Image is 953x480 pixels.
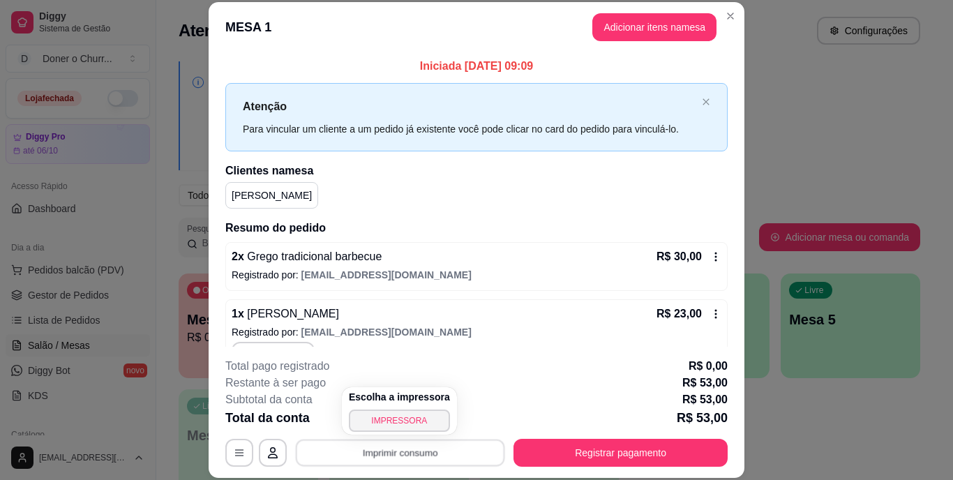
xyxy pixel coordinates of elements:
p: Iniciada [DATE] 09:09 [225,58,728,75]
p: Total da conta [225,408,310,428]
p: R$ 53,00 [677,408,728,428]
p: R$ 30,00 [656,248,702,265]
p: 1 x [232,306,339,322]
span: close [702,98,710,106]
button: IMPRESSORA [349,410,450,432]
p: Restante à ser pago [225,375,326,391]
button: Imprimir consumo [296,439,505,466]
button: Adicionar itens namesa [592,13,716,41]
span: [PERSON_NAME] [236,345,310,356]
h2: Resumo do pedido [225,220,728,237]
p: Registrado por: [232,268,721,282]
p: Registrado por: [232,325,721,339]
span: [EMAIL_ADDRESS][DOMAIN_NAME] [301,269,472,280]
p: R$ 23,00 [656,306,702,322]
p: 2 x [232,248,382,265]
button: close [702,98,710,107]
p: Subtotal da conta [225,391,313,408]
p: R$ 0,00 [689,358,728,375]
p: Total pago registrado [225,358,329,375]
button: Registrar pagamento [513,439,728,467]
p: R$ 53,00 [682,391,728,408]
p: [PERSON_NAME] [232,188,312,202]
span: [EMAIL_ADDRESS][DOMAIN_NAME] [301,327,472,338]
h4: Escolha a impressora [349,390,450,404]
h2: Clientes na mesa [225,163,728,179]
span: Grego tradicional barbecue [244,250,382,262]
div: Para vincular um cliente a um pedido já existente você pode clicar no card do pedido para vinculá... [243,121,696,137]
span: [PERSON_NAME] [244,308,339,320]
button: Close [719,5,742,27]
p: R$ 53,00 [682,375,728,391]
header: MESA 1 [209,2,744,52]
p: Atenção [243,98,696,115]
